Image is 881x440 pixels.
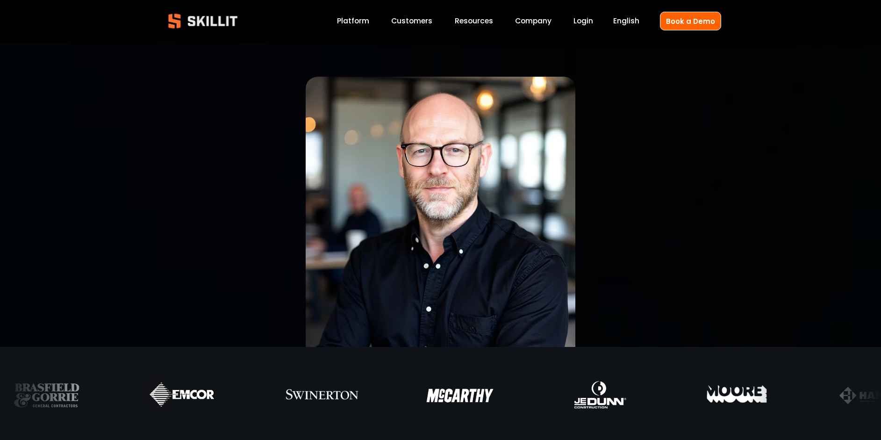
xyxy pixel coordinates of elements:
a: folder dropdown [455,15,493,28]
div: language picker [613,15,639,28]
a: Book a Demo [660,12,721,30]
a: Platform [337,15,369,28]
a: Customers [391,15,432,28]
span: Resources [455,15,493,26]
span: English [613,15,639,26]
a: Login [573,15,593,28]
a: Company [515,15,552,28]
img: Skillit [160,7,245,35]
